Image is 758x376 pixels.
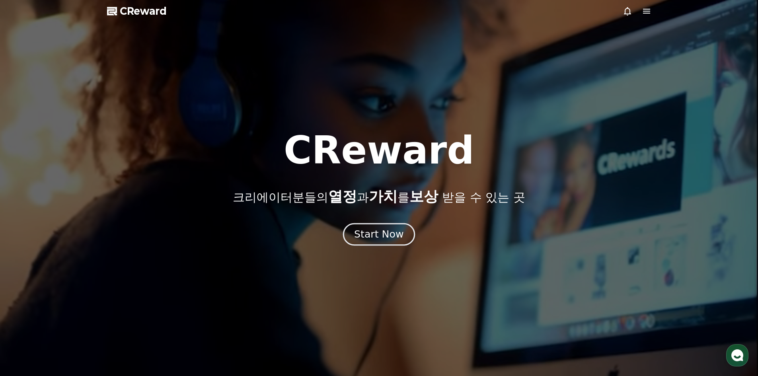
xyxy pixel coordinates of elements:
[369,188,398,205] span: 가치
[103,252,153,272] a: 설정
[409,188,438,205] span: 보상
[73,265,82,271] span: 대화
[2,252,53,272] a: 홈
[123,264,133,271] span: 설정
[284,131,474,169] h1: CReward
[233,189,525,205] p: 크리에이터분들의 과 를 받을 수 있는 곳
[345,232,413,239] a: Start Now
[107,5,167,18] a: CReward
[354,228,403,241] div: Start Now
[25,264,30,271] span: 홈
[53,252,103,272] a: 대화
[328,188,357,205] span: 열정
[120,5,167,18] span: CReward
[343,223,415,245] button: Start Now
